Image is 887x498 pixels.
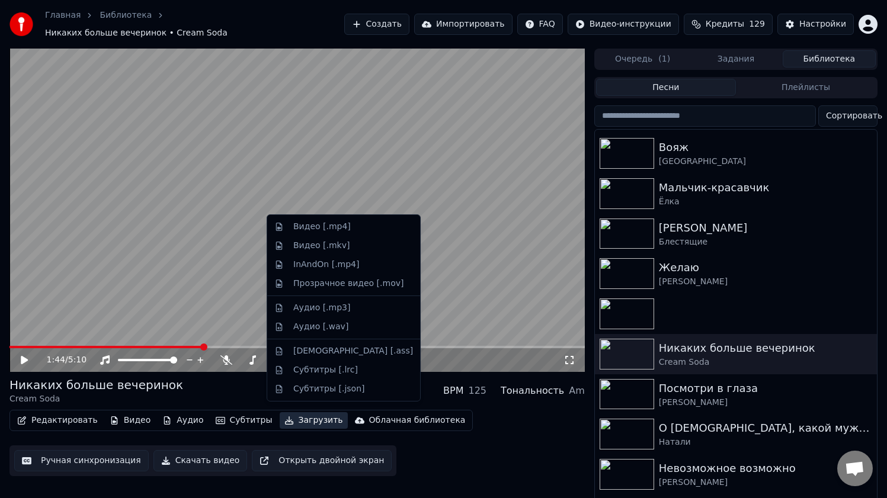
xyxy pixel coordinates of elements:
button: Плейлисты [736,79,876,96]
div: [GEOGRAPHIC_DATA] [659,156,872,168]
div: [PERSON_NAME] [659,477,872,489]
div: [PERSON_NAME] [659,220,872,236]
button: Скачать видео [153,450,248,471]
button: Импортировать [414,14,513,35]
button: Создать [344,14,409,35]
div: Облачная библиотека [369,415,466,426]
div: Мальчик-красавчик [659,179,872,196]
div: [DEMOGRAPHIC_DATA] [.ass] [293,345,413,357]
img: youka [9,12,33,36]
span: 5:10 [68,354,87,366]
div: Видео [.mp4] [293,221,351,233]
div: Cream Soda [659,356,872,368]
div: / [47,354,75,366]
button: Ручная синхронизация [14,450,149,471]
div: [PERSON_NAME] [659,397,872,409]
button: Задания [689,50,782,68]
button: Аудио [158,412,208,429]
div: 125 [468,384,486,398]
div: Аудио [.wav] [293,321,348,333]
button: Песни [596,79,736,96]
div: BPM [443,384,463,398]
button: Субтитры [211,412,277,429]
div: Субтитры [.json] [293,383,365,395]
div: Прозрачное видео [.mov] [293,278,404,290]
button: FAQ [517,14,563,35]
span: Никаких больше вечеринок • Cream Soda [45,27,228,39]
div: О [DEMOGRAPHIC_DATA], какой мужчина! [659,420,872,436]
button: Видео-инструкции [568,14,679,35]
div: Ёлка [659,196,872,208]
button: Редактировать [12,412,103,429]
div: Am [569,384,585,398]
span: Кредиты [706,18,744,30]
div: Настройки [799,18,846,30]
div: Натали [659,436,872,448]
div: InAndOn [.mp4] [293,259,360,271]
div: Тональность [501,384,564,398]
button: Загрузить [280,412,348,429]
button: Видео [105,412,156,429]
button: Кредиты129 [684,14,773,35]
div: Блестящие [659,236,872,248]
div: Cream Soda [9,393,183,405]
div: Желаю [659,259,872,276]
div: Субтитры [.lrc] [293,364,358,376]
div: Открытый чат [837,451,873,486]
a: Библиотека [100,9,152,21]
div: Никаких больше вечеринок [659,340,872,356]
div: Аудио [.mp3] [293,302,350,314]
div: Никаких больше вечеринок [9,377,183,393]
span: Сортировать [826,110,882,122]
button: Очередь [596,50,689,68]
div: Невозможное возможно [659,460,872,477]
span: ( 1 ) [658,53,670,65]
button: Открыть двойной экран [252,450,392,471]
button: Настройки [777,14,854,35]
span: 1:44 [47,354,65,366]
nav: breadcrumb [45,9,344,39]
span: 129 [749,18,765,30]
button: Библиотека [783,50,876,68]
div: Посмотри в глаза [659,380,872,397]
div: Вояж [659,139,872,156]
div: [PERSON_NAME] [659,276,872,288]
a: Главная [45,9,81,21]
div: Видео [.mkv] [293,240,350,252]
